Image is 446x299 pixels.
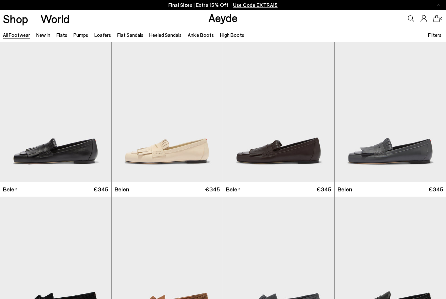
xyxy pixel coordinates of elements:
[188,32,214,38] a: Ankle Boots
[440,17,443,21] span: 0
[205,185,220,193] span: €345
[226,185,241,193] span: Belen
[3,13,28,24] a: Shop
[3,32,30,38] a: All Footwear
[36,32,50,38] a: New In
[428,185,443,193] span: €345
[428,32,441,38] span: Filters
[233,2,278,8] span: Navigate to /collections/ss25-final-sizes
[40,13,70,24] a: World
[208,11,238,24] a: Aeyde
[223,182,334,197] a: Belen €345
[56,32,67,38] a: Flats
[316,185,331,193] span: €345
[94,32,111,38] a: Loafers
[338,185,352,193] span: Belen
[223,42,334,182] img: Belen Tassel Loafers
[168,1,278,9] p: Final Sizes | Extra 15% Off
[149,32,182,38] a: Heeled Sandals
[112,42,223,182] img: Belen Tassel Loafers
[115,185,129,193] span: Belen
[220,32,244,38] a: High Boots
[73,32,88,38] a: Pumps
[117,32,143,38] a: Flat Sandals
[112,182,223,197] a: Belen €345
[3,185,18,193] span: Belen
[433,15,440,22] a: 0
[93,185,108,193] span: €345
